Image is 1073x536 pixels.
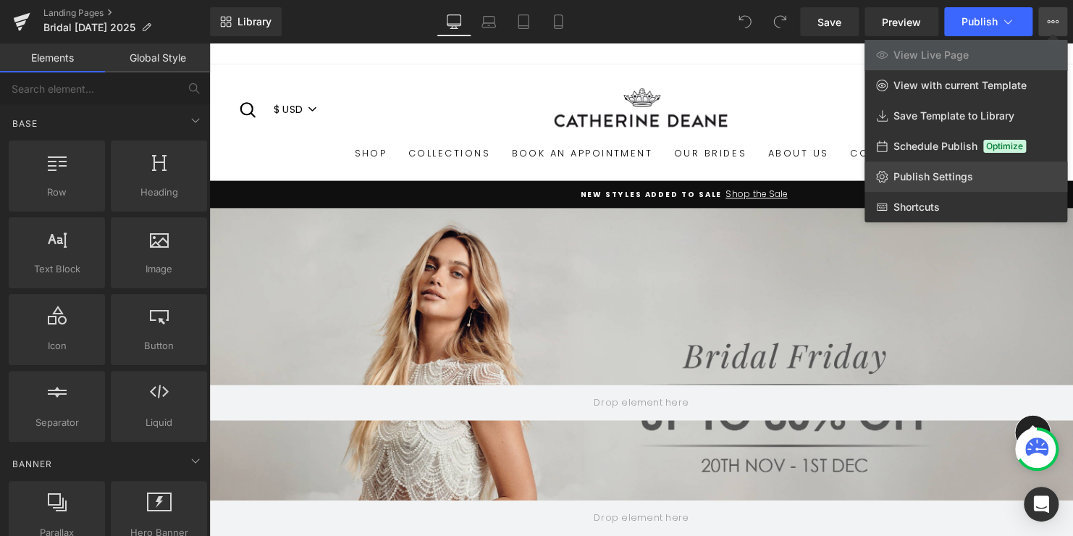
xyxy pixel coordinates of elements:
a: Shop [136,99,190,125]
a: Book An Appointment [295,99,460,125]
span: Publish Settings [893,170,973,183]
a: Laptop [471,7,506,36]
span: Bridal [DATE] 2025 [43,22,135,33]
span: Library [237,15,272,28]
button: Redo [765,7,794,36]
div: Open Intercom Messenger [1024,487,1059,522]
ul: Primary [29,99,847,125]
span: View Live Page [893,49,969,62]
a: Landing Pages [43,7,210,19]
a: Global Style [105,43,210,72]
span: Optimize [983,140,1026,153]
a: New Library [210,7,282,36]
span: Button [115,338,203,353]
span: Save Template to Library [893,109,1014,122]
button: Publish [944,7,1032,36]
span: Publish [962,16,998,28]
a: About Us [556,99,639,125]
span: Base [11,117,39,130]
span: View with current Template [893,79,1027,92]
span: Separator [13,415,101,430]
img: Catherine Deane US [340,43,536,91]
span: Heading [115,185,203,200]
span: Shortcuts [893,201,940,214]
span: Text Block [13,261,101,277]
span: Liquid [115,415,203,430]
span: Banner [11,457,54,471]
a: New Styles Added to SaleShop the Sale [76,146,887,160]
span: New Styles Added to Sale [376,148,521,159]
span: Save [817,14,841,30]
a: Desktop [437,7,471,36]
a: Tablet [506,7,541,36]
a: Our Brides [460,99,556,125]
a: Preview [864,7,938,36]
a: Mobile [541,7,576,36]
span: Icon [13,338,101,353]
span: Schedule Publish [893,140,977,153]
span: Shop the Sale [520,147,586,159]
a: Collections [191,99,296,125]
span: Image [115,261,203,277]
a: Contact Us [639,99,740,125]
button: View Live PageView with current TemplateSave Template to LibrarySchedule PublishOptimizePublish S... [1038,7,1067,36]
span: Preview [882,14,921,30]
button: Undo [731,7,759,36]
span: Row [13,185,101,200]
